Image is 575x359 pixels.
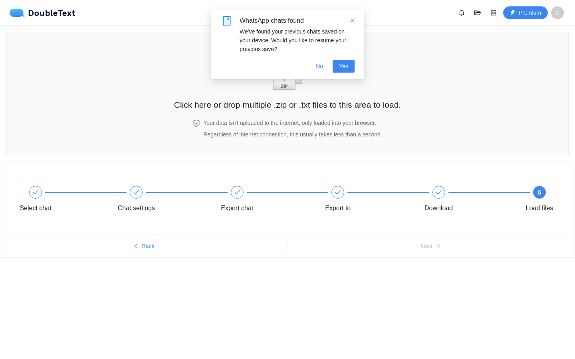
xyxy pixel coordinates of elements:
[174,98,401,111] h2: Click here or drop multiple .zip or .txt files to this area to load.
[333,60,355,73] button: Yes
[10,9,75,17] div: DoubleText
[339,62,348,71] span: Yes
[221,202,253,215] div: Export chat
[424,202,453,215] div: Download
[516,186,563,215] div: 6Load files
[519,8,541,17] span: Premium
[203,118,382,127] h4: Your data isn't uploaded to the internet, only loaded into your browser.
[214,186,315,215] div: Export chat
[32,189,39,195] span: check
[203,131,382,138] span: Regardless of internet connection, this usually takes less than a second.
[436,189,442,195] span: check
[487,6,500,19] button: appstore
[316,62,323,71] span: No
[309,60,329,73] button: No
[416,186,516,215] div: Download
[315,186,415,215] div: Export to
[287,240,575,252] button: Nextright
[472,10,484,16] span: folder-open
[133,243,139,250] span: left
[10,9,75,17] a: logoDoubleText
[20,202,51,215] div: Select chat
[526,202,553,215] div: Load files
[113,186,214,215] div: Chat settings
[133,189,139,195] span: check
[350,18,355,23] span: close
[222,16,232,26] span: book
[555,6,560,19] span: G
[538,189,541,196] span: 6
[142,242,154,251] span: Back
[240,27,355,53] div: We've found your previous chats saved on your device. Would you like to resume your previous save?
[10,9,28,17] img: logo
[510,10,516,16] span: thunderbolt
[456,10,468,16] span: bell
[335,189,341,195] span: check
[325,202,351,215] div: Export to
[12,186,113,215] div: Select chat
[503,6,548,19] button: thunderboltPremium
[118,202,155,215] div: Chat settings
[193,120,200,127] span: safety-certificate
[240,16,355,26] div: WhatsApp chats found
[0,240,287,252] button: leftBack
[455,6,468,19] button: bell
[488,10,500,16] span: appstore
[471,6,484,19] button: folder-open
[234,189,240,195] span: check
